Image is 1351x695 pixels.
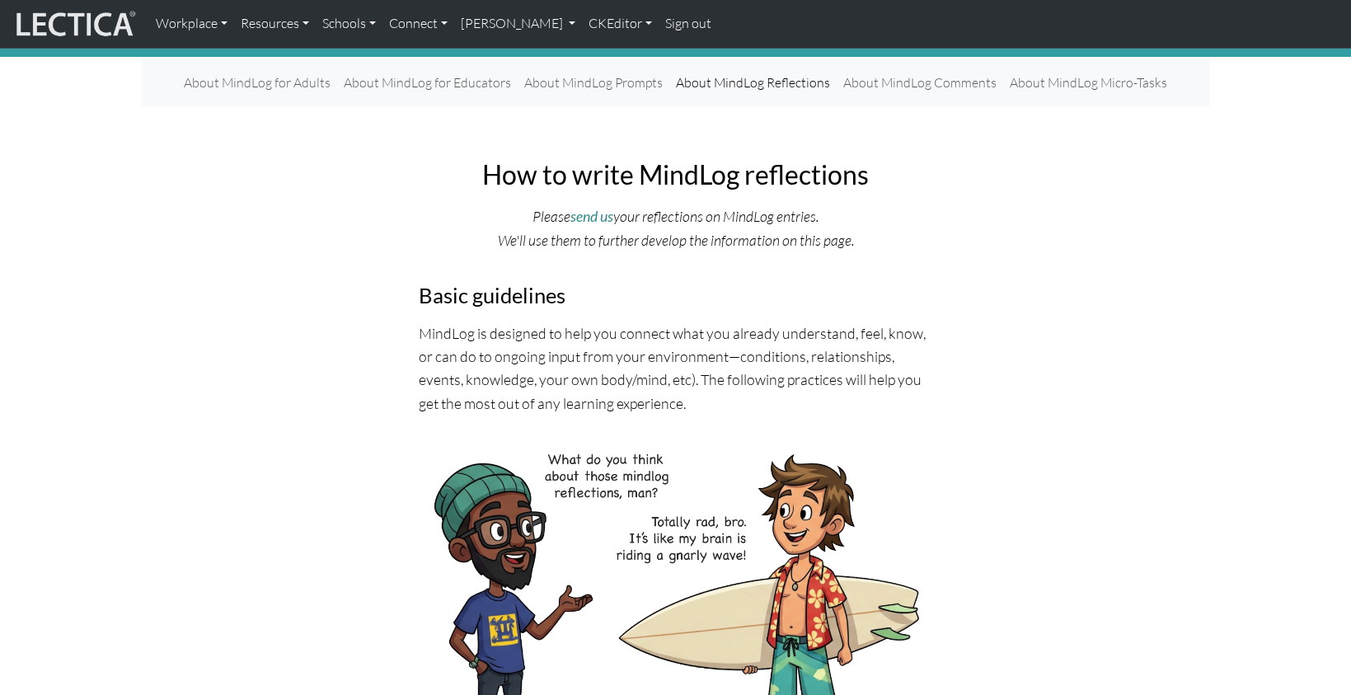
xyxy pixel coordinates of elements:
[582,7,659,41] a: CKEditor
[518,66,669,100] a: About MindLog Prompts
[532,207,570,225] i: Please
[613,207,819,225] i: your reflections on MindLog entries.
[454,7,582,41] a: [PERSON_NAME]
[659,7,718,41] a: Sign out
[234,7,316,41] a: Resources
[316,7,382,41] a: Schools
[419,322,933,415] p: MindLog is designed to help you connect what you already understand, feel, know, or can do to ong...
[419,159,933,190] h2: How to write MindLog reflections
[669,66,837,100] a: About MindLog Reflections
[337,66,518,100] a: About MindLog for Educators
[149,7,234,41] a: Workplace
[570,208,613,225] a: send us
[177,66,337,100] a: About MindLog for Adults
[498,231,854,249] i: We'll use them to further develop the information on this page.
[837,66,1003,100] a: About MindLog Comments
[12,8,136,40] img: lecticalive
[1003,66,1174,100] a: About MindLog Micro-Tasks
[419,283,933,308] h3: Basic guidelines
[382,7,454,41] a: Connect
